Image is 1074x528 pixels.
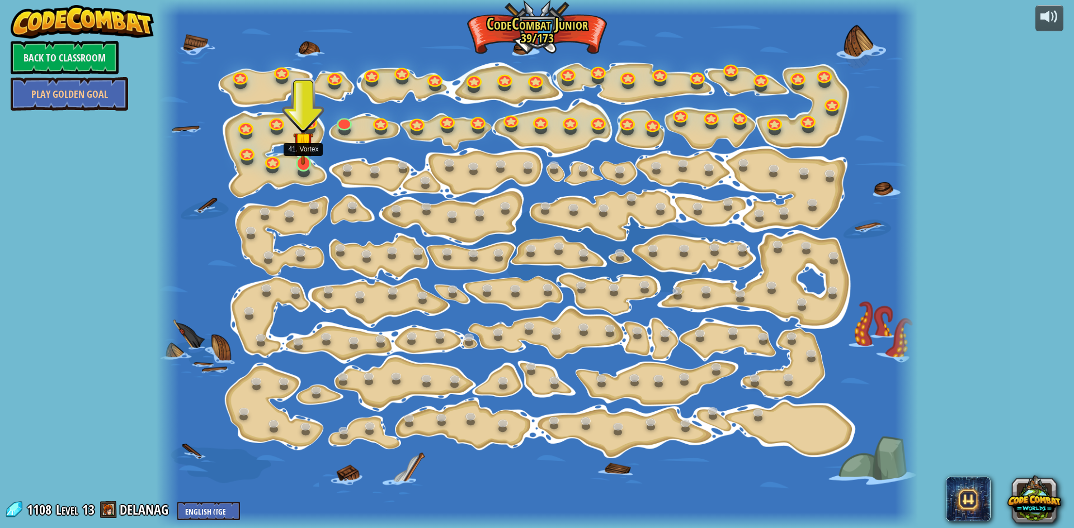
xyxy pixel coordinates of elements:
[1035,5,1063,31] button: Adjust volume
[56,501,78,519] span: Level
[293,119,313,165] img: level-banner-started.png
[82,501,95,519] span: 13
[11,77,128,111] a: Play Golden Goal
[11,41,119,74] a: Back to Classroom
[11,5,154,39] img: CodeCombat - Learn how to code by playing a game
[27,501,55,519] span: 1108
[120,501,172,519] a: DELANAG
